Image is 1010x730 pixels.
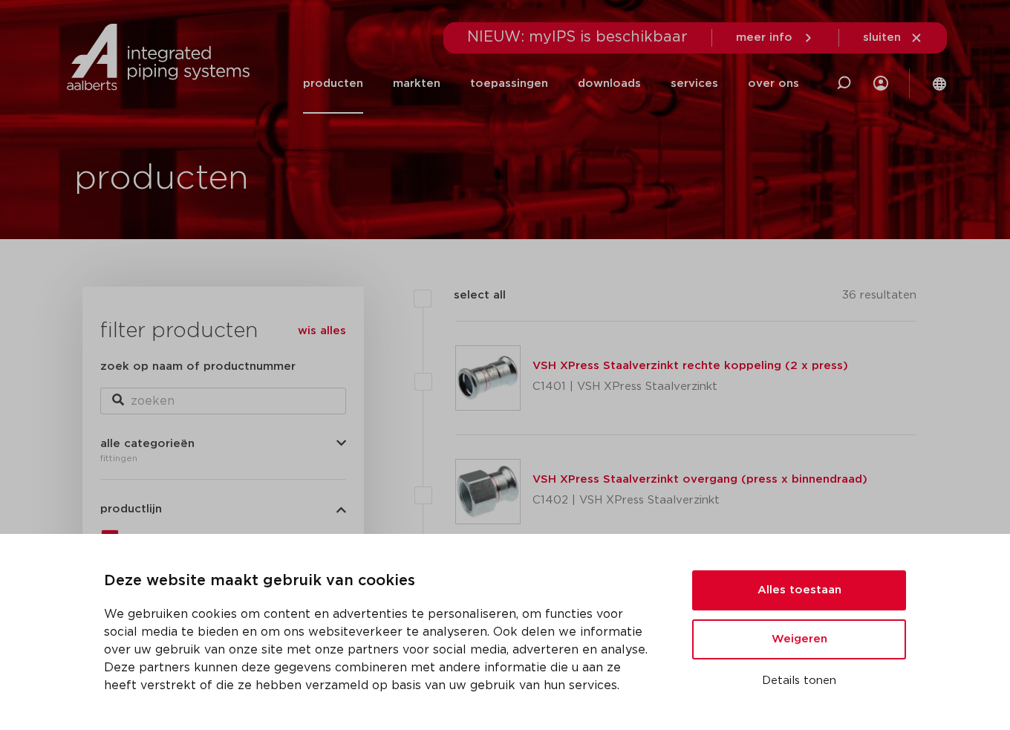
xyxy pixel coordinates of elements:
div: my IPS [873,53,888,114]
a: VSH XPress Staalverzinkt overgang (press x binnendraad) [532,474,867,485]
label: select all [431,287,506,304]
img: Thumbnail for VSH XPress Staalverzinkt overgang (press x binnendraad) [456,460,520,524]
h1: producten [74,155,249,203]
h3: filter producten [100,316,346,346]
a: meer info [736,31,815,45]
label: zoek op naam of productnummer [100,358,296,376]
button: Alles toestaan [692,570,906,610]
span: sluiten [863,32,901,43]
p: C1402 | VSH XPress Staalverzinkt [532,489,867,512]
p: Deze website maakt gebruik van cookies [104,570,656,593]
span: productlijn [100,503,162,515]
input: zoeken [100,388,346,414]
nav: Menu [303,53,799,114]
button: alle categorieën [100,438,346,449]
a: wis alles [298,322,346,340]
p: We gebruiken cookies om content en advertenties te personaliseren, om functies voor social media ... [104,605,656,694]
img: Thumbnail for VSH XPress Staalverzinkt rechte koppeling (2 x press) [456,346,520,410]
span: alle categorieën [100,438,195,449]
a: over ons [748,53,799,114]
a: toepassingen [470,53,548,114]
a: sluiten [863,31,923,45]
a: VSH XPress Staalverzinkt rechte koppeling (2 x press) [532,360,848,371]
p: C1401 | VSH XPress Staalverzinkt [532,375,848,399]
span: NIEUW: myIPS is beschikbaar [467,30,688,45]
a: downloads [578,53,641,114]
button: Details tonen [692,668,906,694]
a: producten [303,53,363,114]
div: fittingen [100,449,346,467]
button: Weigeren [692,619,906,659]
p: 36 resultaten [842,287,916,310]
a: markten [393,53,440,114]
button: productlijn [100,503,346,515]
span: meer info [736,32,792,43]
a: services [671,53,718,114]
